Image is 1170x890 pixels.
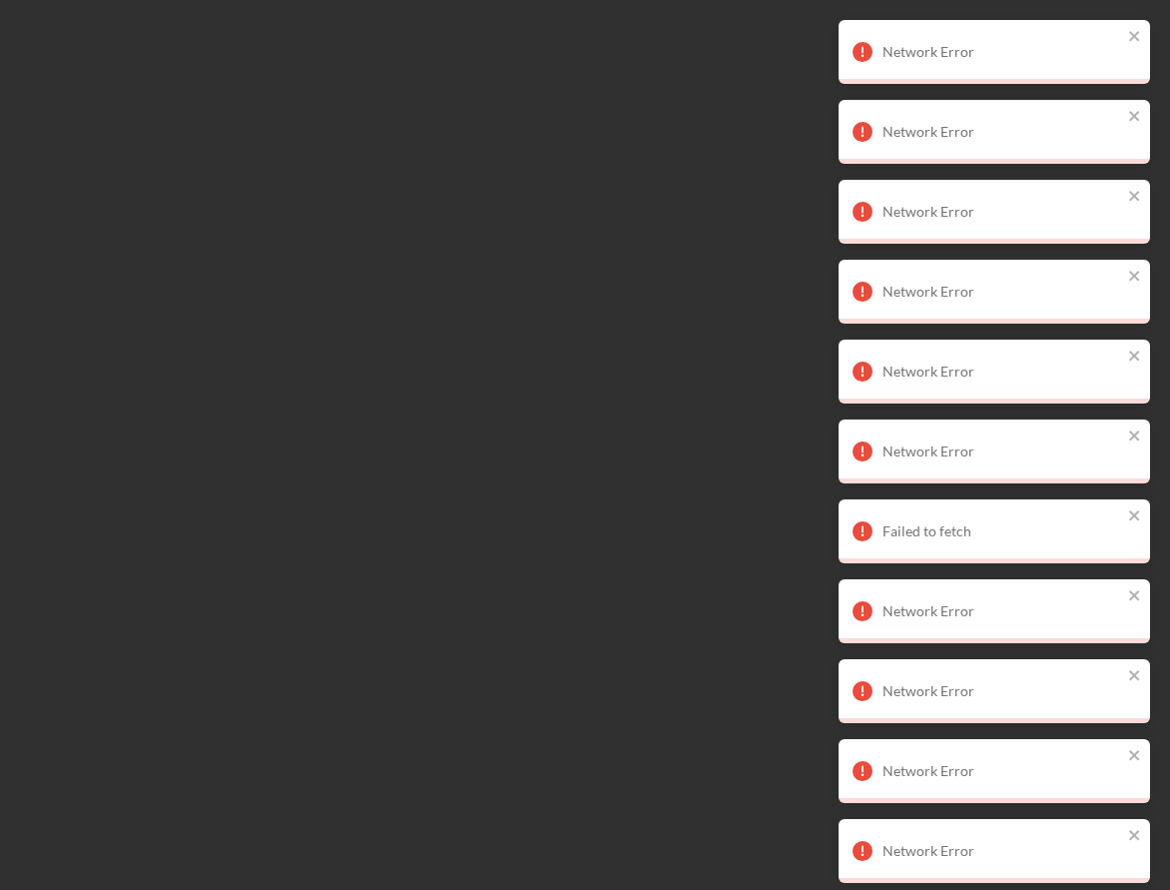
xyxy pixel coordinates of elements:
[882,284,1122,300] div: Network Error
[882,444,1122,459] div: Network Error
[882,364,1122,380] div: Network Error
[1128,747,1142,766] button: close
[882,44,1122,60] div: Network Error
[1128,667,1142,686] button: close
[1128,108,1142,127] button: close
[882,523,1122,539] div: Failed to fetch
[1128,28,1142,47] button: close
[1128,268,1142,287] button: close
[882,204,1122,220] div: Network Error
[1128,507,1142,526] button: close
[882,763,1122,779] div: Network Error
[1128,827,1142,846] button: close
[1128,348,1142,367] button: close
[882,603,1122,619] div: Network Error
[882,124,1122,140] div: Network Error
[1128,428,1142,446] button: close
[882,683,1122,699] div: Network Error
[1128,188,1142,207] button: close
[1128,587,1142,606] button: close
[882,843,1122,859] div: Network Error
